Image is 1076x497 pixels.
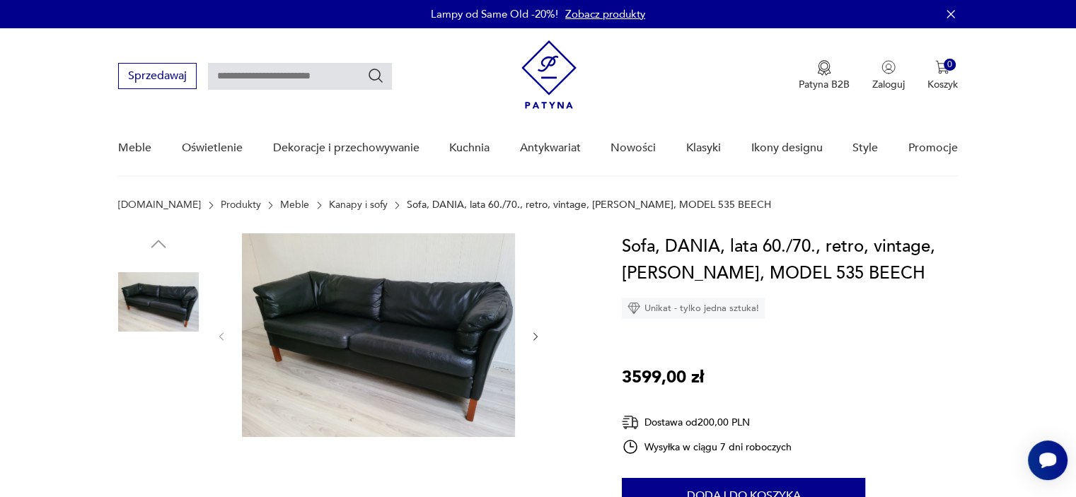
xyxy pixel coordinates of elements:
[799,78,850,91] p: Patyna B2B
[329,199,388,211] a: Kanapy i sofy
[431,7,558,21] p: Lampy od Same Old -20%!
[908,121,958,175] a: Promocje
[751,121,822,175] a: Ikony designu
[944,59,956,71] div: 0
[520,121,581,175] a: Antykwariat
[817,60,831,76] img: Ikona medalu
[872,78,905,91] p: Zaloguj
[407,199,771,211] p: Sofa, DANIA, lata 60./70., retro, vintage, [PERSON_NAME], MODEL 535 BEECH
[611,121,656,175] a: Nowości
[622,414,792,431] div: Dostawa od 200,00 PLN
[118,352,199,433] img: Zdjęcie produktu Sofa, DANIA, lata 60./70., retro, vintage, MOGENS HANSEN, MODEL 535 BEECH
[118,63,197,89] button: Sprzedawaj
[280,199,309,211] a: Meble
[622,233,958,287] h1: Sofa, DANIA, lata 60./70., retro, vintage, [PERSON_NAME], MODEL 535 BEECH
[182,121,243,175] a: Oświetlenie
[927,60,958,91] button: 0Koszyk
[881,60,896,74] img: Ikonka użytkownika
[852,121,878,175] a: Style
[565,7,645,21] a: Zobacz produkty
[118,262,199,342] img: Zdjęcie produktu Sofa, DANIA, lata 60./70., retro, vintage, MOGENS HANSEN, MODEL 535 BEECH
[272,121,419,175] a: Dekoracje i przechowywanie
[118,121,151,175] a: Meble
[627,302,640,315] img: Ikona diamentu
[622,414,639,431] img: Ikona dostawy
[221,199,261,211] a: Produkty
[449,121,490,175] a: Kuchnia
[927,78,958,91] p: Koszyk
[118,199,201,211] a: [DOMAIN_NAME]
[118,72,197,82] a: Sprzedawaj
[799,60,850,91] a: Ikona medaluPatyna B2B
[1028,440,1068,480] iframe: Smartsupp widget button
[686,121,721,175] a: Klasyki
[242,233,515,437] img: Zdjęcie produktu Sofa, DANIA, lata 60./70., retro, vintage, MOGENS HANSEN, MODEL 535 BEECH
[622,298,765,319] div: Unikat - tylko jedna sztuka!
[622,364,704,391] p: 3599,00 zł
[622,438,792,455] div: Wysyłka w ciągu 7 dni roboczych
[521,40,577,109] img: Patyna - sklep z meblami i dekoracjami vintage
[872,60,905,91] button: Zaloguj
[935,60,949,74] img: Ikona koszyka
[367,67,384,84] button: Szukaj
[799,60,850,91] button: Patyna B2B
